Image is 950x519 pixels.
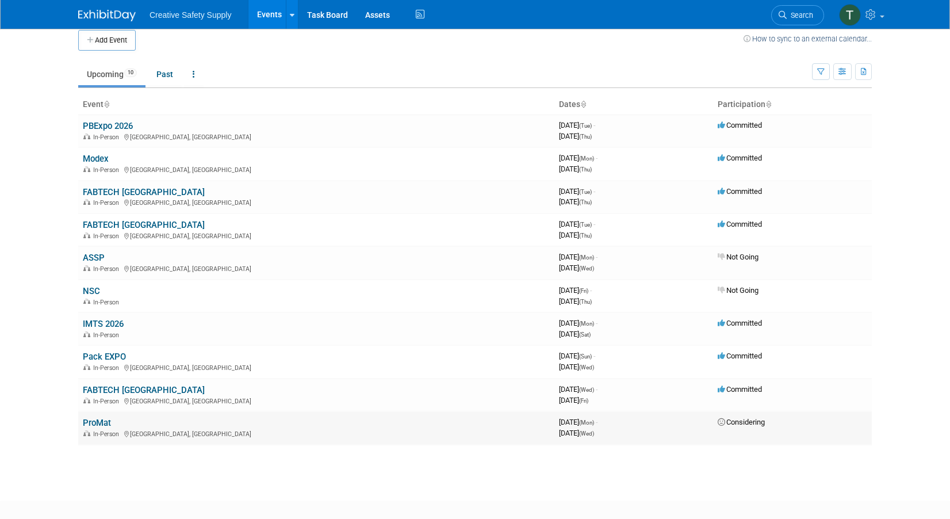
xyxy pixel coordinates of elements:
span: Not Going [718,253,759,261]
span: (Thu) [579,133,592,140]
a: Search [771,5,824,25]
a: IMTS 2026 [83,319,124,329]
a: Past [148,63,182,85]
span: (Thu) [579,166,592,173]
div: [GEOGRAPHIC_DATA], [GEOGRAPHIC_DATA] [83,165,550,174]
span: Committed [718,385,762,394]
span: In-Person [93,331,122,339]
span: - [593,121,595,129]
span: Committed [718,121,762,129]
span: [DATE] [559,418,597,426]
span: (Thu) [579,199,592,205]
span: In-Person [93,265,122,273]
span: - [590,286,592,295]
span: Committed [718,319,762,327]
span: (Wed) [579,387,594,393]
span: - [596,253,597,261]
a: Upcoming10 [78,63,145,85]
span: (Tue) [579,222,592,228]
span: Committed [718,352,762,360]
span: [DATE] [559,362,594,371]
a: PBExpo 2026 [83,121,133,131]
span: Creative Safety Supply [150,10,231,20]
span: (Thu) [579,299,592,305]
span: Committed [718,220,762,228]
button: Add Event [78,30,136,51]
img: In-Person Event [83,331,90,337]
span: - [596,154,597,162]
a: ASSP [83,253,105,263]
span: In-Person [93,398,122,405]
span: In-Person [93,166,122,174]
span: In-Person [93,133,122,141]
div: [GEOGRAPHIC_DATA], [GEOGRAPHIC_DATA] [83,429,550,438]
span: - [593,220,595,228]
span: 10 [124,68,137,77]
span: In-Person [93,232,122,240]
span: - [596,418,597,426]
span: [DATE] [559,396,588,404]
span: In-Person [93,364,122,372]
img: In-Person Event [83,232,90,238]
span: [DATE] [559,286,592,295]
span: [DATE] [559,154,597,162]
span: [DATE] [559,264,594,272]
span: In-Person [93,430,122,438]
div: [GEOGRAPHIC_DATA], [GEOGRAPHIC_DATA] [83,197,550,207]
span: [DATE] [559,429,594,437]
img: In-Person Event [83,133,90,139]
div: [GEOGRAPHIC_DATA], [GEOGRAPHIC_DATA] [83,396,550,405]
span: (Wed) [579,364,594,371]
span: [DATE] [559,165,592,173]
a: Pack EXPO [83,352,126,362]
a: Sort by Participation Type [765,100,771,109]
span: (Fri) [579,288,588,294]
span: Committed [718,154,762,162]
span: (Sun) [579,353,592,360]
span: [DATE] [559,319,597,327]
span: In-Person [93,299,122,306]
span: [DATE] [559,385,597,394]
span: - [596,385,597,394]
img: In-Person Event [83,199,90,205]
th: Dates [554,95,713,115]
img: In-Person Event [83,364,90,370]
span: (Sat) [579,331,591,338]
span: (Mon) [579,419,594,426]
span: In-Person [93,199,122,207]
img: In-Person Event [83,398,90,403]
a: FABTECH [GEOGRAPHIC_DATA] [83,385,205,395]
a: NSC [83,286,100,296]
div: [GEOGRAPHIC_DATA], [GEOGRAPHIC_DATA] [83,264,550,273]
span: [DATE] [559,132,592,140]
span: [DATE] [559,231,592,239]
a: Sort by Event Name [104,100,109,109]
span: - [593,187,595,196]
span: (Tue) [579,189,592,195]
span: (Thu) [579,232,592,239]
a: FABTECH [GEOGRAPHIC_DATA] [83,187,205,197]
span: Committed [718,187,762,196]
span: [DATE] [559,187,595,196]
span: [DATE] [559,352,595,360]
div: [GEOGRAPHIC_DATA], [GEOGRAPHIC_DATA] [83,231,550,240]
div: [GEOGRAPHIC_DATA], [GEOGRAPHIC_DATA] [83,132,550,141]
span: [DATE] [559,121,595,129]
span: (Tue) [579,123,592,129]
span: [DATE] [559,197,592,206]
span: - [593,352,595,360]
span: (Mon) [579,155,594,162]
img: In-Person Event [83,166,90,172]
a: How to sync to an external calendar... [744,35,872,43]
span: (Wed) [579,430,594,437]
div: [GEOGRAPHIC_DATA], [GEOGRAPHIC_DATA] [83,362,550,372]
th: Participation [713,95,872,115]
span: - [596,319,597,327]
span: [DATE] [559,297,592,306]
span: Considering [718,418,765,426]
span: (Fri) [579,398,588,404]
span: (Wed) [579,265,594,272]
a: FABTECH [GEOGRAPHIC_DATA] [83,220,205,230]
span: (Mon) [579,320,594,327]
img: Thom Cheney [839,4,861,26]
